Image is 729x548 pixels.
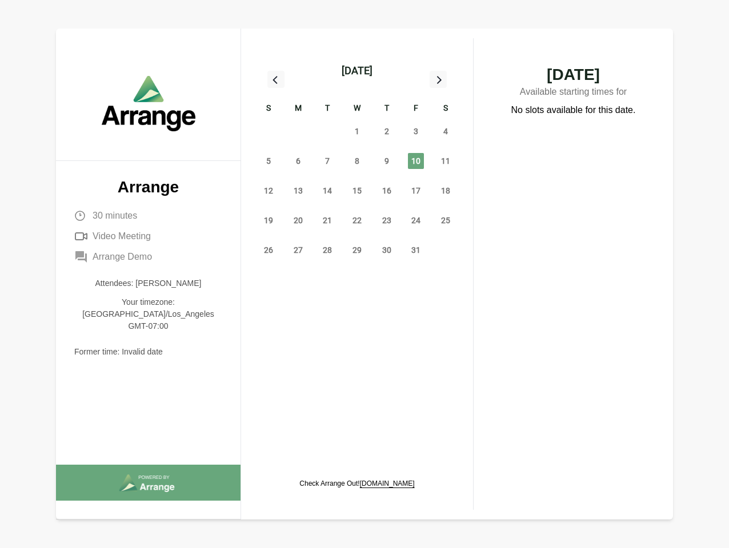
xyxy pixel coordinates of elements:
span: Friday, October 10, 2025 [408,153,424,169]
div: S [254,102,283,116]
span: 30 minutes [93,209,137,223]
span: Thursday, October 2, 2025 [379,123,395,139]
div: T [313,102,342,116]
p: Attendees: [PERSON_NAME] [74,277,222,289]
span: Wednesday, October 1, 2025 [349,123,365,139]
p: Former time: Invalid date [74,346,222,358]
div: W [342,102,372,116]
span: Sunday, October 26, 2025 [261,242,277,258]
p: Check Arrange Out! [299,479,414,488]
span: Thursday, October 30, 2025 [379,242,395,258]
span: Saturday, October 18, 2025 [438,183,454,199]
span: Saturday, October 11, 2025 [438,153,454,169]
span: Tuesday, October 21, 2025 [319,212,335,228]
span: Friday, October 3, 2025 [408,123,424,139]
span: Arrange Demo [93,250,152,264]
span: Friday, October 31, 2025 [408,242,424,258]
span: Sunday, October 12, 2025 [261,183,277,199]
span: Thursday, October 23, 2025 [379,212,395,228]
p: Arrange [74,179,222,195]
span: Wednesday, October 29, 2025 [349,242,365,258]
span: Video Meeting [93,229,151,243]
span: Wednesday, October 8, 2025 [349,153,365,169]
div: [DATE] [342,63,372,79]
span: Monday, October 20, 2025 [290,212,306,228]
span: Saturday, October 4, 2025 [438,123,454,139]
span: Sunday, October 19, 2025 [261,212,277,228]
span: Friday, October 17, 2025 [408,183,424,199]
p: No slots available for this date. [511,103,636,117]
span: Monday, October 6, 2025 [290,153,306,169]
span: Saturday, October 25, 2025 [438,212,454,228]
span: Wednesday, October 15, 2025 [349,183,365,199]
span: Thursday, October 16, 2025 [379,183,395,199]
div: M [283,102,313,116]
div: S [431,102,460,116]
span: [DATE] [496,67,650,83]
p: Your timezone: [GEOGRAPHIC_DATA]/Los_Angeles GMT-07:00 [74,296,222,332]
span: Sunday, October 5, 2025 [261,153,277,169]
a: [DOMAIN_NAME] [360,479,415,487]
span: Thursday, October 9, 2025 [379,153,395,169]
span: Friday, October 24, 2025 [408,212,424,228]
div: T [372,102,402,116]
span: Wednesday, October 22, 2025 [349,212,365,228]
span: Tuesday, October 7, 2025 [319,153,335,169]
p: Available starting times for [496,83,650,103]
span: Monday, October 13, 2025 [290,183,306,199]
div: F [402,102,431,116]
span: Tuesday, October 28, 2025 [319,242,335,258]
span: Monday, October 27, 2025 [290,242,306,258]
span: Tuesday, October 14, 2025 [319,183,335,199]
